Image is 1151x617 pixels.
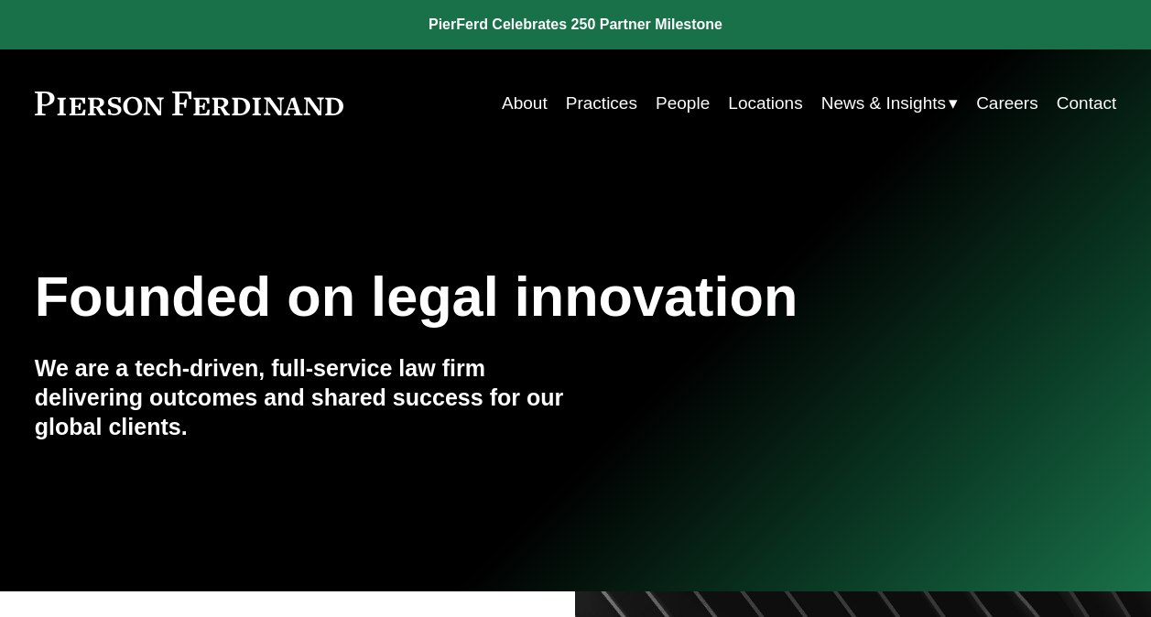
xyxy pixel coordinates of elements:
a: Locations [728,86,802,121]
a: Contact [1057,86,1116,121]
h1: Founded on legal innovation [35,265,937,329]
a: About [502,86,548,121]
h4: We are a tech-driven, full-service law firm delivering outcomes and shared success for our global... [35,354,576,441]
a: People [656,86,710,121]
span: News & Insights [821,88,946,119]
a: Practices [566,86,637,121]
a: folder dropdown [821,86,958,121]
a: Careers [976,86,1038,121]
